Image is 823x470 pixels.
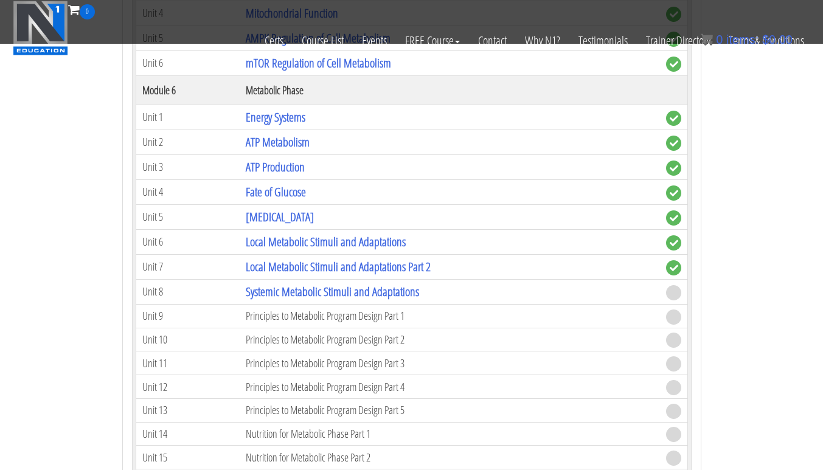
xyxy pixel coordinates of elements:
[716,33,723,46] span: 0
[136,229,240,254] td: Unit 6
[666,185,681,201] span: complete
[246,55,391,71] a: mTOR Regulation of Cell Metabolism
[666,235,681,251] span: complete
[726,33,759,46] span: items:
[396,19,469,62] a: FREE Course
[136,204,240,229] td: Unit 5
[246,184,306,200] a: Fate of Glucose
[80,4,95,19] span: 0
[246,134,310,150] a: ATP Metabolism
[516,19,569,62] a: Why N1?
[136,130,240,154] td: Unit 2
[136,398,240,422] td: Unit 13
[136,154,240,179] td: Unit 3
[136,75,240,105] th: Module 6
[136,105,240,130] td: Unit 1
[701,33,713,46] img: icon11.png
[246,159,305,175] a: ATP Production
[136,279,240,304] td: Unit 8
[666,57,681,72] span: complete
[136,50,240,75] td: Unit 6
[240,422,659,446] td: Nutrition for Metabolic Phase Part 1
[353,19,396,62] a: Events
[762,33,769,46] span: $
[240,375,659,399] td: Principles to Metabolic Program Design Part 4
[246,233,406,250] a: Local Metabolic Stimuli and Adaptations
[136,422,240,446] td: Unit 14
[246,209,314,225] a: [MEDICAL_DATA]
[240,328,659,351] td: Principles to Metabolic Program Design Part 2
[701,33,793,46] a: 0 items: $0.00
[762,33,793,46] bdi: 0.00
[136,375,240,399] td: Unit 12
[246,283,419,300] a: Systemic Metabolic Stimuli and Adaptations
[240,351,659,375] td: Principles to Metabolic Program Design Part 3
[240,75,659,105] th: Metabolic Phase
[469,19,516,62] a: Contact
[136,446,240,469] td: Unit 15
[240,304,659,328] td: Principles to Metabolic Program Design Part 1
[293,19,353,62] a: Course List
[136,179,240,204] td: Unit 4
[666,136,681,151] span: complete
[136,254,240,279] td: Unit 7
[637,19,720,62] a: Trainer Directory
[720,19,813,62] a: Terms & Conditions
[666,161,681,176] span: complete
[136,304,240,328] td: Unit 9
[255,19,293,62] a: Certs
[569,19,637,62] a: Testimonials
[666,260,681,275] span: complete
[68,1,95,18] a: 0
[666,210,681,226] span: complete
[136,328,240,351] td: Unit 10
[136,351,240,375] td: Unit 11
[240,446,659,469] td: Nutrition for Metabolic Phase Part 2
[13,1,68,55] img: n1-education
[246,109,305,125] a: Energy Systems
[666,111,681,126] span: complete
[246,258,431,275] a: Local Metabolic Stimuli and Adaptations Part 2
[240,398,659,422] td: Principles to Metabolic Program Design Part 5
